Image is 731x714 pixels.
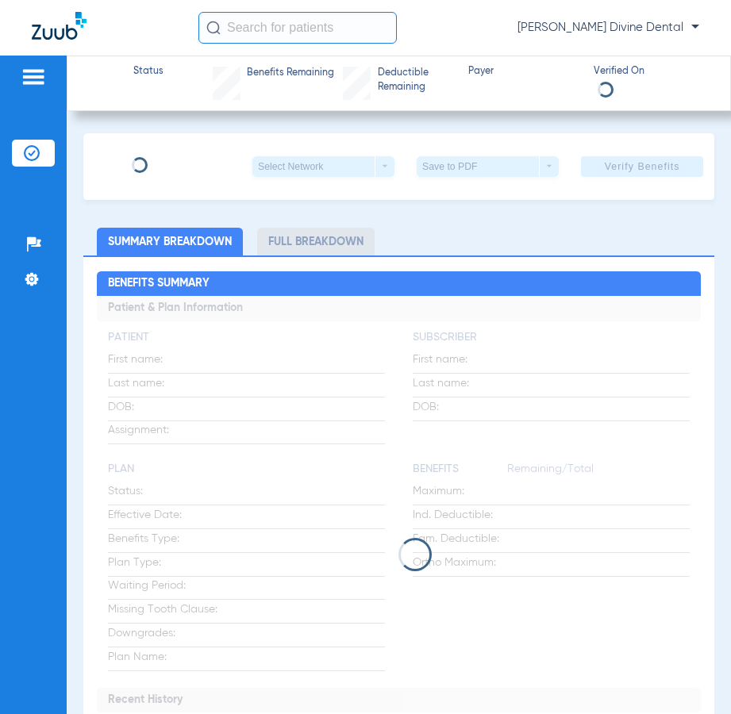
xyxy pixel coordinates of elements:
[594,65,705,79] span: Verified On
[21,67,46,86] img: hamburger-icon
[198,12,397,44] input: Search for patients
[206,21,221,35] img: Search Icon
[257,228,375,255] li: Full Breakdown
[247,67,334,81] span: Benefits Remaining
[517,20,699,36] span: [PERSON_NAME] Divine Dental
[97,271,700,297] h2: Benefits Summary
[97,228,243,255] li: Summary Breakdown
[378,67,455,94] span: Deductible Remaining
[32,12,87,40] img: Zuub Logo
[133,65,164,79] span: Status
[468,65,579,79] span: Payer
